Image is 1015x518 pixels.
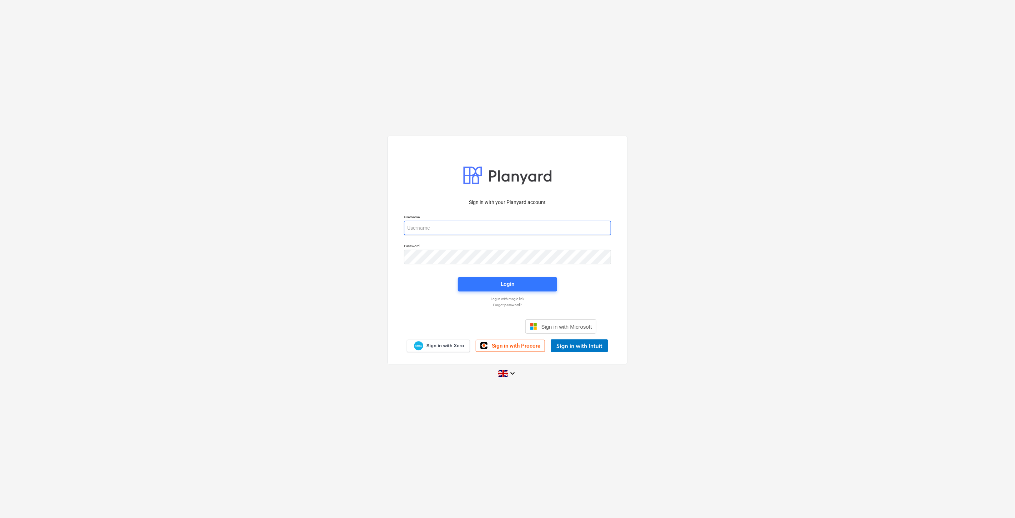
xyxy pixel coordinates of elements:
[530,323,537,330] img: Microsoft logo
[501,279,514,289] div: Login
[404,215,611,221] p: Username
[458,277,557,292] button: Login
[476,340,545,352] a: Sign in with Procore
[426,343,464,349] span: Sign in with Xero
[404,199,611,206] p: Sign in with your Planyard account
[415,319,523,334] iframe: Prisijungimas naudojant „Google“ mygtuką
[404,221,611,235] input: Username
[492,343,540,349] span: Sign in with Procore
[407,340,470,352] a: Sign in with Xero
[400,297,615,301] a: Log in with magic link
[414,341,423,351] img: Xero logo
[508,369,517,378] i: keyboard_arrow_down
[404,244,611,250] p: Password
[541,324,592,330] span: Sign in with Microsoft
[400,303,615,307] a: Forgot password?
[979,484,1015,518] iframe: Chat Widget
